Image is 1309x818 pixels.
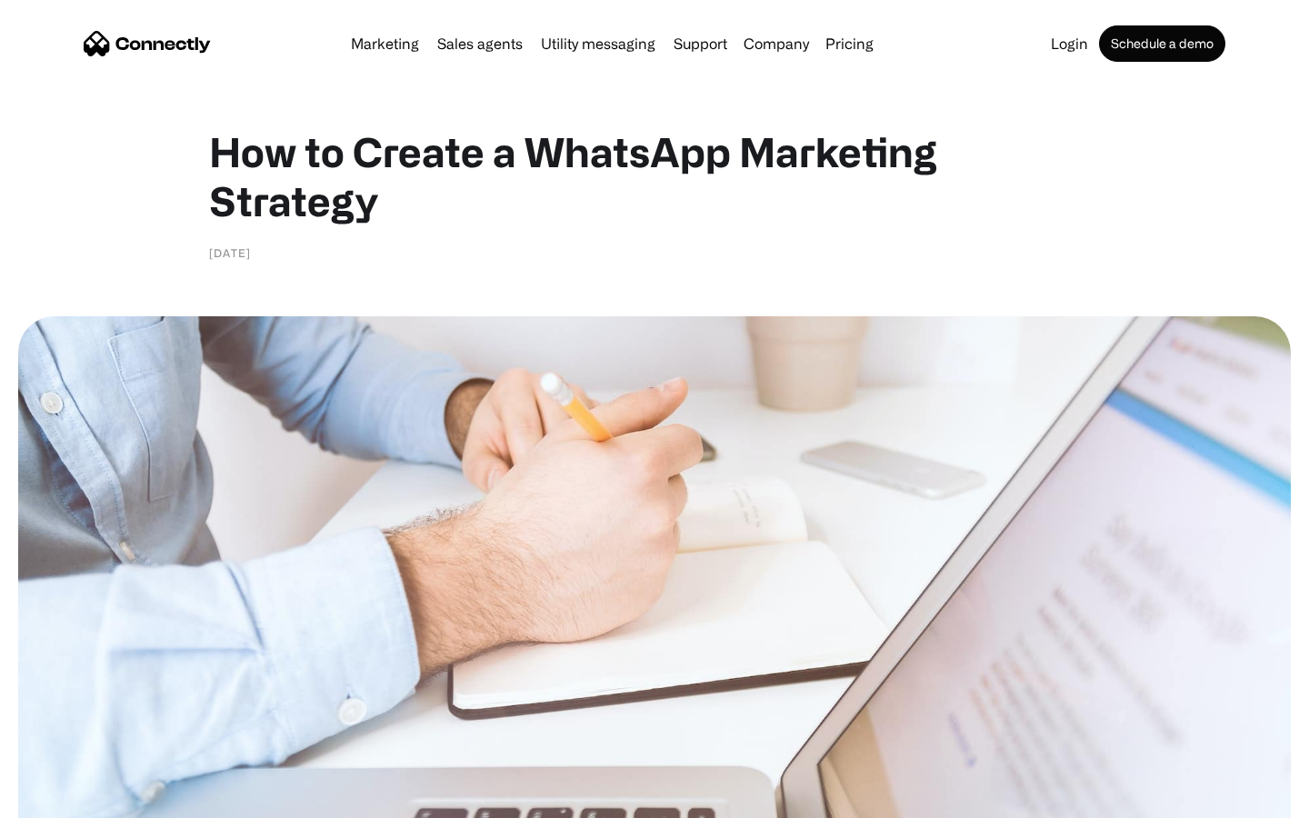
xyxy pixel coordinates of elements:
aside: Language selected: English [18,786,109,812]
a: Support [666,36,734,51]
h1: How to Create a WhatsApp Marketing Strategy [209,127,1100,225]
a: Pricing [818,36,881,51]
a: Marketing [344,36,426,51]
a: Schedule a demo [1099,25,1225,62]
a: Utility messaging [534,36,663,51]
a: Login [1044,36,1095,51]
div: Company [744,31,809,56]
div: [DATE] [209,244,251,262]
ul: Language list [36,786,109,812]
a: Sales agents [430,36,530,51]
